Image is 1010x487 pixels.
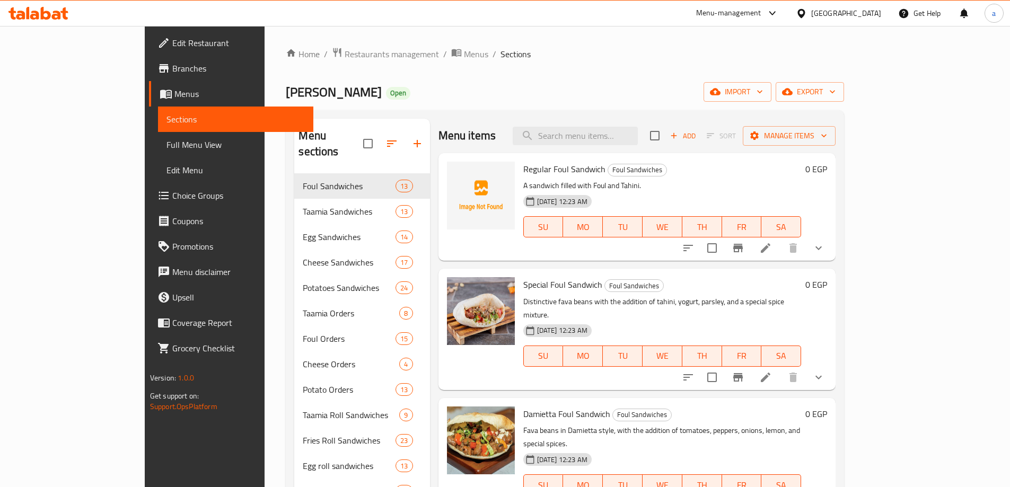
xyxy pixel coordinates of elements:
span: 17 [396,258,412,268]
span: Taamia Roll Sandwiches [303,409,399,421]
a: Restaurants management [332,47,439,61]
div: items [396,459,412,472]
div: Taamia Roll Sandwiches9 [294,402,429,428]
span: 4 [400,359,412,369]
img: Special Foul Sandwich [447,277,515,345]
div: Taamia Orders [303,307,399,320]
span: FR [726,348,758,364]
a: Coupons [149,208,313,234]
div: [GEOGRAPHIC_DATA] [811,7,881,19]
div: Egg Sandwiches14 [294,224,429,250]
span: Damietta Foul Sandwich [523,406,610,422]
span: TH [687,219,718,235]
p: Fava beans in Damietta style, with the addition of tomatoes, peppers, onions, lemon, and special ... [523,424,802,450]
span: WE [647,219,678,235]
span: Menus [464,48,488,60]
span: Coverage Report [172,316,305,329]
span: Foul Sandwiches [613,409,671,421]
span: export [784,85,836,99]
h6: 0 EGP [805,277,827,292]
span: Sort sections [379,131,405,156]
button: sort-choices [675,365,701,390]
span: Edit Restaurant [172,37,305,49]
span: Taamia Sandwiches [303,205,396,218]
span: 13 [396,385,412,395]
span: WE [647,348,678,364]
span: Grocery Checklist [172,342,305,355]
div: Open [386,87,410,100]
span: Choice Groups [172,189,305,202]
span: Full Menu View [166,138,305,151]
span: Promotions [172,240,305,253]
div: Fries Roll Sandwiches23 [294,428,429,453]
a: Full Menu View [158,132,313,157]
span: SU [528,219,559,235]
span: Upsell [172,291,305,304]
button: TU [603,216,643,237]
span: MO [567,219,599,235]
div: items [396,231,412,243]
div: Foul Sandwiches13 [294,173,429,199]
span: import [712,85,763,99]
a: Upsell [149,285,313,310]
button: delete [780,365,806,390]
span: Foul Sandwiches [608,164,666,176]
button: import [704,82,771,102]
button: WE [643,346,682,367]
button: show more [806,235,831,261]
button: Manage items [743,126,836,146]
button: export [776,82,844,102]
p: Distinctive fava beans with the addition of tahini, yogurt, parsley, and a special spice mixture. [523,295,802,322]
div: items [396,332,412,345]
div: Taamia Sandwiches13 [294,199,429,224]
a: Menu disclaimer [149,259,313,285]
span: 15 [396,334,412,344]
span: [DATE] 12:23 AM [533,325,592,335]
li: / [324,48,328,60]
div: items [396,434,412,447]
span: Foul Sandwiches [605,280,663,292]
div: Egg roll sandwiches [303,459,396,472]
span: Select all sections [357,132,379,155]
span: SA [766,348,797,364]
button: FR [722,216,762,237]
div: Taamia Orders8 [294,300,429,326]
button: SU [523,346,564,367]
span: TU [607,219,638,235]
button: TU [603,346,643,367]
div: Foul Orders15 [294,326,429,351]
div: Foul Sandwiches [604,279,664,292]
div: Foul Sandwiches [612,409,672,421]
span: Select to update [701,237,723,259]
a: Promotions [149,234,313,259]
button: Branch-specific-item [725,235,751,261]
span: 9 [400,410,412,420]
span: Add item [666,128,700,144]
a: Choice Groups [149,183,313,208]
span: 1.0.0 [178,371,194,385]
button: show more [806,365,831,390]
div: Foul Sandwiches [608,164,667,176]
span: [DATE] 12:23 AM [533,455,592,465]
button: sort-choices [675,235,701,261]
div: Egg roll sandwiches13 [294,453,429,479]
button: WE [643,216,682,237]
span: MO [567,348,599,364]
span: Regular Foul Sandwich [523,161,605,177]
span: Coupons [172,215,305,227]
span: Cheese Orders [303,358,399,370]
a: Coverage Report [149,310,313,335]
h6: 0 EGP [805,162,827,176]
div: items [399,409,412,421]
a: Support.OpsPlatform [150,400,217,413]
span: 24 [396,283,412,293]
button: TH [682,346,722,367]
span: 13 [396,207,412,217]
div: Cheese Sandwiches [303,256,396,269]
span: Egg Sandwiches [303,231,396,243]
span: Select to update [701,366,723,388]
div: items [396,205,412,218]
